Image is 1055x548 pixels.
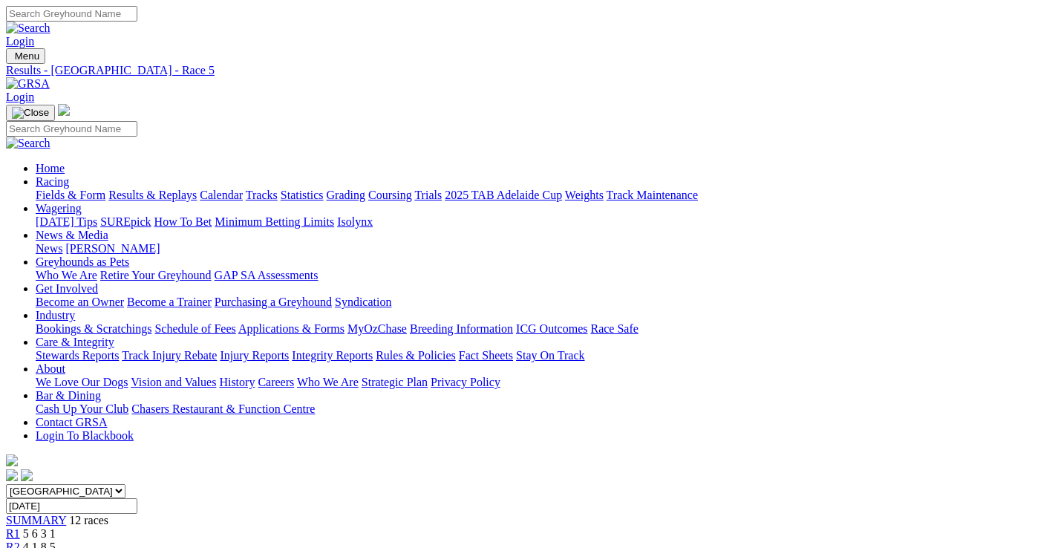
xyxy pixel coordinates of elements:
a: Race Safe [590,322,638,335]
a: Wagering [36,202,82,215]
img: Close [12,107,49,119]
a: Who We Are [297,376,359,388]
a: Privacy Policy [431,376,500,388]
a: Weights [565,189,604,201]
img: logo-grsa-white.png [6,454,18,466]
a: Industry [36,309,75,322]
a: Care & Integrity [36,336,114,348]
a: 2025 TAB Adelaide Cup [445,189,562,201]
a: Login [6,35,34,48]
a: Isolynx [337,215,373,228]
a: Login [6,91,34,103]
a: Injury Reports [220,349,289,362]
img: twitter.svg [21,469,33,481]
a: Get Involved [36,282,98,295]
div: News & Media [36,242,1049,255]
a: MyOzChase [347,322,407,335]
a: ICG Outcomes [516,322,587,335]
a: Purchasing a Greyhound [215,296,332,308]
img: Search [6,137,50,150]
a: Fields & Form [36,189,105,201]
img: Search [6,22,50,35]
a: Contact GRSA [36,416,107,428]
span: 12 races [69,514,108,526]
a: Integrity Reports [292,349,373,362]
div: Greyhounds as Pets [36,269,1049,282]
button: Toggle navigation [6,48,45,64]
input: Search [6,6,137,22]
input: Search [6,121,137,137]
div: Bar & Dining [36,402,1049,416]
span: Menu [15,50,39,62]
img: GRSA [6,77,50,91]
a: Login To Blackbook [36,429,134,442]
a: Syndication [335,296,391,308]
a: Become an Owner [36,296,124,308]
a: Cash Up Your Club [36,402,128,415]
a: [PERSON_NAME] [65,242,160,255]
a: Calendar [200,189,243,201]
a: News & Media [36,229,108,241]
a: Become a Trainer [127,296,212,308]
a: Greyhounds as Pets [36,255,129,268]
a: SUREpick [100,215,151,228]
a: Home [36,162,65,174]
a: SUMMARY [6,514,66,526]
div: Wagering [36,215,1049,229]
a: News [36,242,62,255]
a: We Love Our Dogs [36,376,128,388]
a: Retire Your Greyhound [100,269,212,281]
div: Industry [36,322,1049,336]
a: Coursing [368,189,412,201]
input: Select date [6,498,137,514]
button: Toggle navigation [6,105,55,121]
a: Chasers Restaurant & Function Centre [131,402,315,415]
a: Grading [327,189,365,201]
a: Results & Replays [108,189,197,201]
img: logo-grsa-white.png [58,104,70,116]
a: [DATE] Tips [36,215,97,228]
a: History [219,376,255,388]
a: GAP SA Assessments [215,269,319,281]
a: Track Maintenance [607,189,698,201]
a: Track Injury Rebate [122,349,217,362]
div: About [36,376,1049,389]
a: Trials [414,189,442,201]
a: Stay On Track [516,349,584,362]
a: Bar & Dining [36,389,101,402]
a: Minimum Betting Limits [215,215,334,228]
a: Vision and Values [131,376,216,388]
a: Schedule of Fees [154,322,235,335]
a: Results - [GEOGRAPHIC_DATA] - Race 5 [6,64,1049,77]
a: Applications & Forms [238,322,344,335]
a: Strategic Plan [362,376,428,388]
a: About [36,362,65,375]
a: Breeding Information [410,322,513,335]
div: Care & Integrity [36,349,1049,362]
a: R1 [6,527,20,540]
a: Fact Sheets [459,349,513,362]
a: Racing [36,175,69,188]
a: Bookings & Scratchings [36,322,151,335]
a: Rules & Policies [376,349,456,362]
img: facebook.svg [6,469,18,481]
a: How To Bet [154,215,212,228]
a: Tracks [246,189,278,201]
a: Stewards Reports [36,349,119,362]
span: 5 6 3 1 [23,527,56,540]
a: Who We Are [36,269,97,281]
a: Statistics [281,189,324,201]
div: Racing [36,189,1049,202]
div: Get Involved [36,296,1049,309]
a: Careers [258,376,294,388]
